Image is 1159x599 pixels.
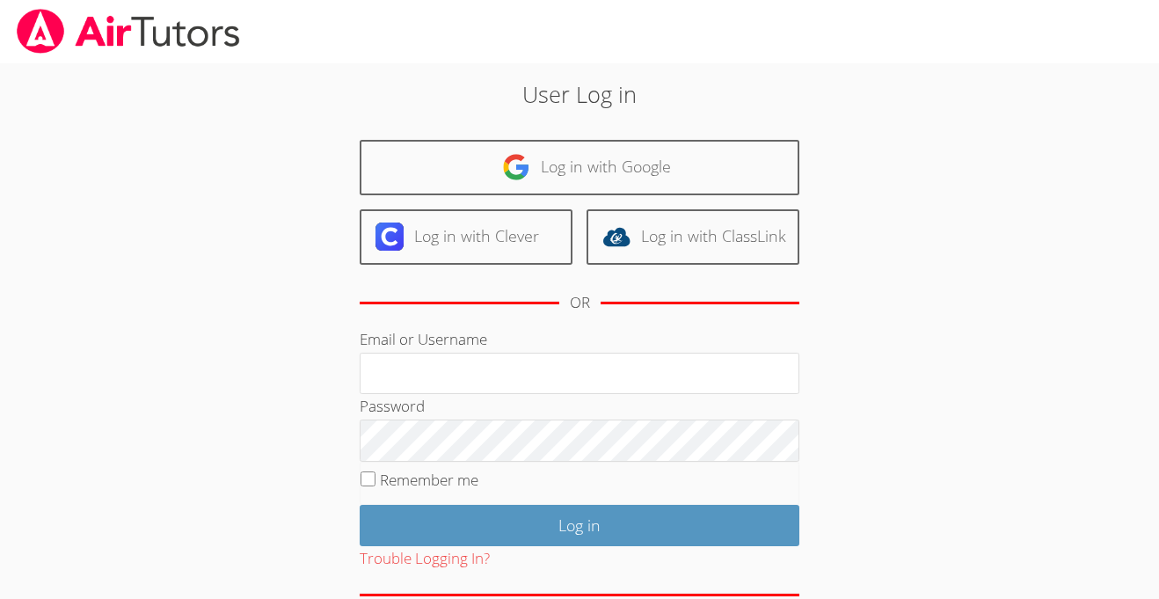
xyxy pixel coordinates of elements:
[570,290,590,316] div: OR
[360,546,490,572] button: Trouble Logging In?
[587,209,799,265] a: Log in with ClassLink
[15,9,242,54] img: airtutors_banner-c4298cdbf04f3fff15de1276eac7730deb9818008684d7c2e4769d2f7ddbe033.png
[360,329,487,349] label: Email or Username
[502,153,530,181] img: google-logo-50288ca7cdecda66e5e0955fdab243c47b7ad437acaf1139b6f446037453330a.svg
[360,140,799,195] a: Log in with Google
[266,77,893,111] h2: User Log in
[360,209,572,265] a: Log in with Clever
[375,223,404,251] img: clever-logo-6eab21bc6e7a338710f1a6ff85c0baf02591cd810cc4098c63d3a4b26e2feb20.svg
[360,505,799,546] input: Log in
[380,470,478,490] label: Remember me
[360,396,425,416] label: Password
[602,223,631,251] img: classlink-logo-d6bb404cc1216ec64c9a2012d9dc4662098be43eaf13dc465df04b49fa7ab582.svg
